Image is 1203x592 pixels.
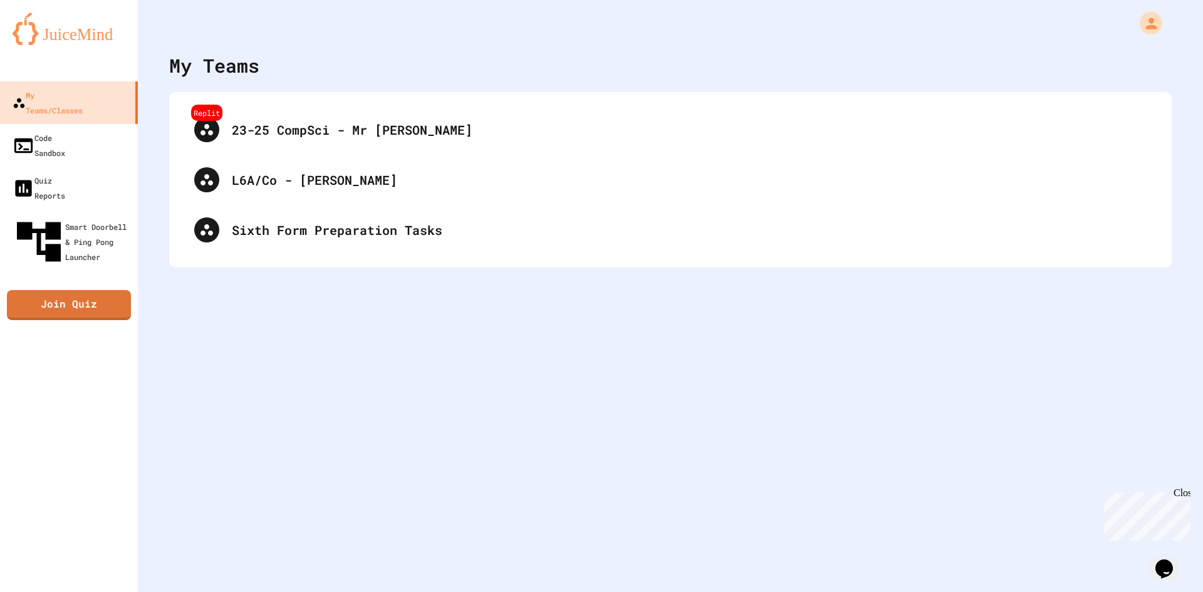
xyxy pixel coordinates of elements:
[1099,487,1190,541] iframe: chat widget
[13,216,133,268] div: Smart Doorbell & Ping Pong Launcher
[232,221,1147,239] div: Sixth Form Preparation Tasks
[1127,9,1165,38] div: My Account
[13,13,125,45] img: logo-orange.svg
[182,155,1159,205] div: L6A/Co - [PERSON_NAME]
[169,51,259,80] div: My Teams
[1150,542,1190,579] iframe: chat widget
[13,130,65,160] div: Code Sandbox
[5,5,86,80] div: Chat with us now!Close
[182,205,1159,255] div: Sixth Form Preparation Tasks
[13,173,65,203] div: Quiz Reports
[7,290,131,320] a: Join Quiz
[191,105,222,121] div: Replit
[232,170,1147,189] div: L6A/Co - [PERSON_NAME]
[232,120,1147,139] div: 23-25 CompSci - Mr [PERSON_NAME]
[13,88,83,118] div: My Teams/Classes
[182,105,1159,155] div: Replit23-25 CompSci - Mr [PERSON_NAME]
